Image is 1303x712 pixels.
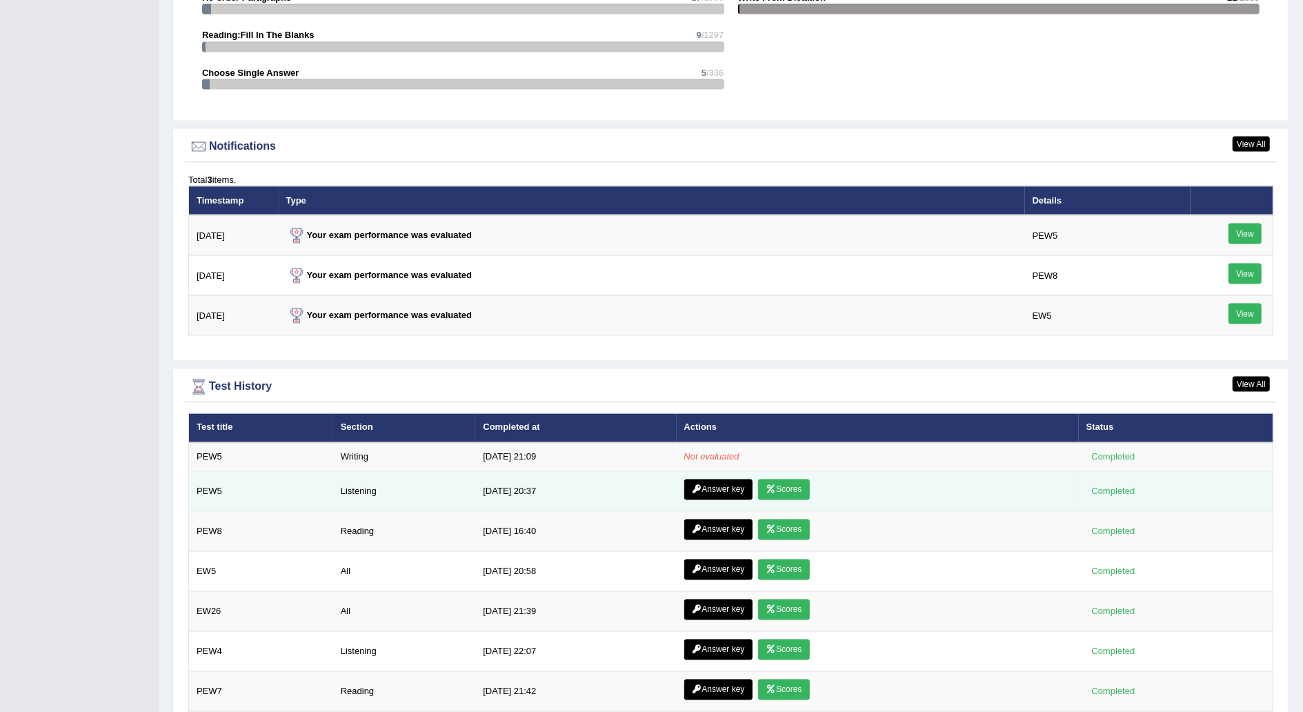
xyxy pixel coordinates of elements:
th: Details [1025,186,1191,215]
a: Answer key [684,680,753,700]
td: [DATE] 22:07 [475,632,676,672]
div: Completed [1086,484,1140,499]
em: Not evaluated [684,452,739,462]
td: [DATE] 16:40 [475,512,676,552]
th: Actions [677,414,1079,443]
a: Answer key [684,560,753,580]
th: Section [333,414,476,443]
td: Writing [333,443,476,472]
th: Test title [189,414,333,443]
td: All [333,552,476,592]
b: 3 [207,175,212,185]
td: PEW7 [189,672,333,712]
td: All [333,592,476,632]
strong: Your exam performance was evaluated [286,230,473,240]
strong: Your exam performance was evaluated [286,270,473,280]
span: /336 [706,68,724,78]
a: Answer key [684,600,753,620]
td: PEW5 [1025,215,1191,256]
td: PEW8 [189,512,333,552]
td: [DATE] [189,256,279,296]
div: Completed [1086,564,1140,579]
strong: Reading:Fill In The Blanks [202,30,315,40]
a: View All [1233,137,1270,152]
a: View All [1233,377,1270,392]
span: 9 [697,30,702,40]
td: [DATE] 20:37 [475,472,676,512]
a: Scores [758,680,809,700]
div: Completed [1086,524,1140,539]
td: [DATE] 20:58 [475,552,676,592]
div: Completed [1086,450,1140,464]
a: Scores [758,600,809,620]
th: Status [1079,414,1273,443]
td: [DATE] 21:09 [475,443,676,472]
div: Completed [1086,684,1140,699]
strong: Your exam performance was evaluated [286,310,473,320]
td: PEW5 [189,472,333,512]
td: EW26 [189,592,333,632]
a: Scores [758,479,809,500]
td: EW5 [189,552,333,592]
th: Completed at [475,414,676,443]
a: Scores [758,640,809,660]
a: Scores [758,520,809,540]
td: [DATE] [189,296,279,336]
td: Reading [333,512,476,552]
strong: Choose Single Answer [202,68,299,78]
td: Reading [333,672,476,712]
div: Notifications [188,137,1273,157]
td: PEW4 [189,632,333,672]
div: Test History [188,377,1273,397]
a: Answer key [684,640,753,660]
a: View [1229,304,1262,324]
th: Timestamp [189,186,279,215]
div: Completed [1086,644,1140,659]
div: Completed [1086,604,1140,619]
td: Listening [333,632,476,672]
a: View [1229,264,1262,284]
td: [DATE] [189,215,279,256]
td: PEW8 [1025,256,1191,296]
th: Type [279,186,1025,215]
td: EW5 [1025,296,1191,336]
span: /1297 [702,30,724,40]
td: PEW5 [189,443,333,472]
td: [DATE] 21:42 [475,672,676,712]
td: [DATE] 21:39 [475,592,676,632]
td: Listening [333,472,476,512]
div: Total items. [188,173,1273,186]
a: Answer key [684,479,753,500]
a: View [1229,224,1262,244]
a: Scores [758,560,809,580]
span: 5 [702,68,706,78]
a: Answer key [684,520,753,540]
